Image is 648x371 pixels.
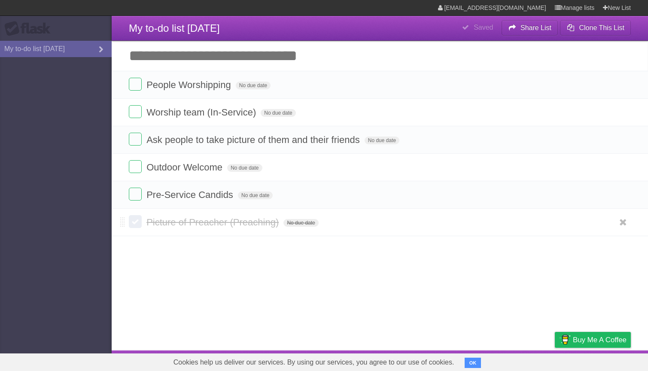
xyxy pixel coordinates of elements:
[129,105,142,118] label: Done
[4,21,56,36] div: Flask
[146,79,233,90] span: People Worshipping
[165,354,463,371] span: Cookies help us deliver our services. By using our services, you agree to our use of cookies.
[283,219,318,227] span: No due date
[129,188,142,201] label: Done
[146,189,235,200] span: Pre-Service Candids
[555,332,631,348] a: Buy me a coffee
[146,134,362,145] span: Ask people to take picture of them and their friends
[502,20,558,36] button: Share List
[520,24,551,31] b: Share List
[146,107,258,118] span: Worship team (In-Service)
[146,162,225,173] span: Outdoor Welcome
[129,22,220,34] span: My to-do list [DATE]
[365,137,399,144] span: No due date
[238,192,273,199] span: No due date
[560,20,631,36] button: Clone This List
[559,332,571,347] img: Buy me a coffee
[577,353,631,369] a: Suggest a feature
[514,353,533,369] a: Terms
[579,24,624,31] b: Clone This List
[441,353,459,369] a: About
[469,353,504,369] a: Developers
[573,332,627,347] span: Buy me a coffee
[465,358,481,368] button: OK
[236,82,271,89] span: No due date
[129,133,142,146] label: Done
[544,353,566,369] a: Privacy
[146,217,281,228] span: Picture of Preacher (Preaching)
[129,78,142,91] label: Done
[261,109,295,117] span: No due date
[129,215,142,228] label: Done
[227,164,262,172] span: No due date
[129,160,142,173] label: Done
[474,24,493,31] b: Saved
